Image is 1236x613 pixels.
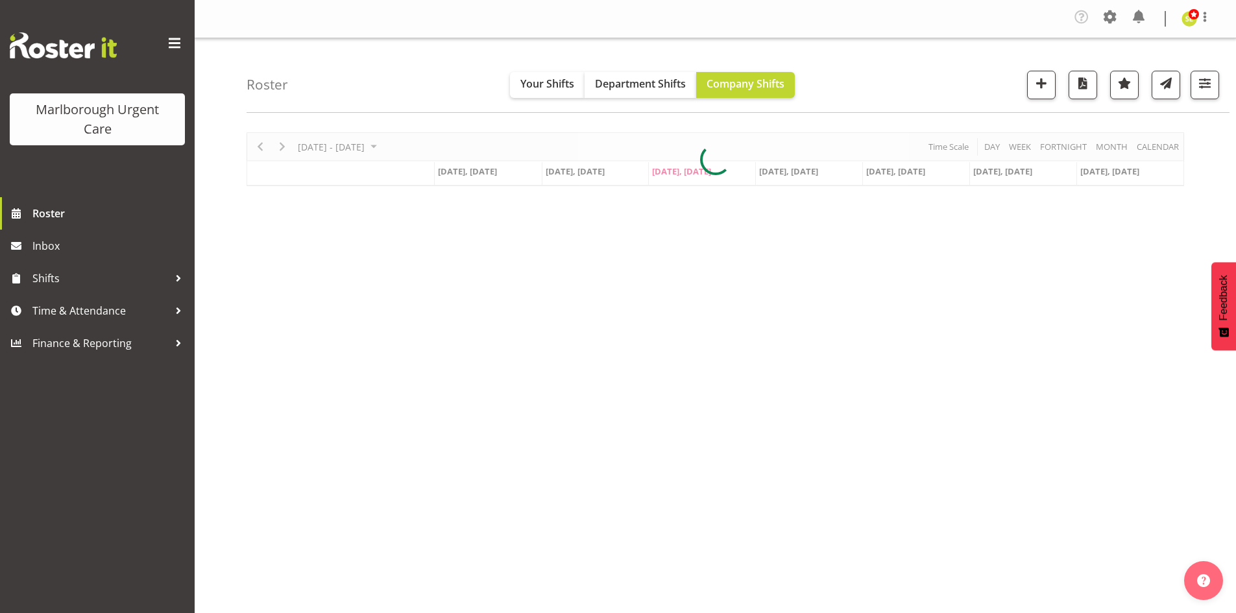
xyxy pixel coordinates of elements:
button: Download a PDF of the roster according to the set date range. [1069,71,1097,99]
button: Department Shifts [585,72,696,98]
button: Company Shifts [696,72,795,98]
img: Rosterit website logo [10,32,117,58]
span: Shifts [32,269,169,288]
span: Inbox [32,236,188,256]
span: Feedback [1218,275,1230,320]
span: Finance & Reporting [32,333,169,353]
span: Company Shifts [707,77,784,91]
span: Time & Attendance [32,301,169,320]
button: Feedback - Show survey [1211,262,1236,350]
span: Department Shifts [595,77,686,91]
button: Your Shifts [510,72,585,98]
button: Add a new shift [1027,71,1056,99]
h4: Roster [247,77,288,92]
button: Highlight an important date within the roster. [1110,71,1139,99]
button: Filter Shifts [1191,71,1219,99]
img: sarah-edwards11800.jpg [1181,11,1197,27]
button: Send a list of all shifts for the selected filtered period to all rostered employees. [1152,71,1180,99]
div: Marlborough Urgent Care [23,100,172,139]
span: Your Shifts [520,77,574,91]
img: help-xxl-2.png [1197,574,1210,587]
span: Roster [32,204,188,223]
